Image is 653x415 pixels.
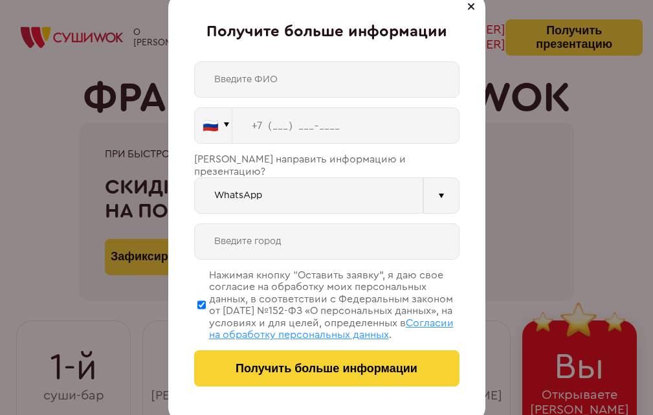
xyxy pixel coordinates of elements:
[194,62,459,98] input: Введите ФИО
[194,350,459,387] button: Получить больше информации
[236,362,417,376] span: Получить больше информации
[194,107,232,144] button: 🇷🇺
[232,107,459,144] input: +7 (___) ___-____
[209,269,459,341] div: Нажимая кнопку “Оставить заявку”, я даю свое согласие на обработку моих персональных данных, в со...
[194,23,459,41] div: Получите больше информации
[194,223,459,260] input: Введите город
[209,318,454,340] span: Согласии на обработку персональных данных
[194,153,459,177] div: [PERSON_NAME] направить информацию и презентацию?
